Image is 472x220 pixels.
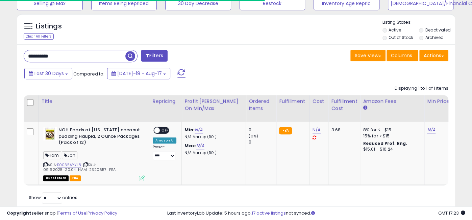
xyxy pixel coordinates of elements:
[153,137,176,144] div: Amazon AI
[331,127,355,133] div: 3.68
[279,127,292,134] small: FBA
[331,98,357,112] div: Fulfillment Cost
[42,98,147,105] div: Title
[249,133,258,139] small: (0%)
[391,52,412,59] span: Columns
[249,139,276,145] div: 0
[425,27,450,33] label: Deactivated
[350,50,386,61] button: Save View
[438,210,465,216] span: 2025-09-17 17:23 GMT
[184,151,241,155] p: N/A Markup (ROI)
[184,98,243,112] div: Profit [PERSON_NAME] on Min/Max
[249,98,273,112] div: Ordered Items
[249,127,276,133] div: 0
[58,210,86,216] a: Terms of Use
[160,128,171,133] span: OFF
[117,70,162,77] span: [DATE]-19 - Aug-17
[425,35,443,40] label: Archived
[43,175,69,181] span: All listings that are currently out of stock and unavailable for purchase on Amazon
[427,98,462,105] div: Min Price
[7,210,117,217] div: seller snap | |
[73,71,104,77] span: Compared to:
[279,98,306,105] div: Fulfillment
[196,142,204,149] a: N/A
[363,147,419,152] div: $15.01 - $16.24
[29,194,77,201] span: Show: entries
[88,210,117,216] a: Privacy Policy
[419,50,448,61] button: Actions
[34,70,64,77] span: Last 30 Days
[167,210,465,217] div: Last InventoryLab Update: 5 hours ago, not synced.
[313,127,321,133] a: N/A
[363,127,419,133] div: 8% for <= $15
[184,135,241,139] p: N/A Markup (ROI)
[389,27,401,33] label: Active
[389,35,413,40] label: Out of Stock
[43,127,145,180] div: ASIN:
[24,68,72,79] button: Last 30 Days
[427,127,435,133] a: N/A
[153,145,176,160] div: Preset:
[382,19,455,26] p: Listing States:
[107,68,170,79] button: [DATE]-19 - Aug-17
[58,127,141,148] b: NOH Foods of [US_STATE] coconut pudding Haupia, 2 Ounce Packages (Pack of 12)
[70,175,81,181] span: FBA
[153,98,179,105] div: Repricing
[43,162,116,172] span: | SKU: 09162025_20.04_HAM_2320657_FBA
[57,162,81,168] a: B0035AYYL8
[62,151,78,159] span: Jan
[36,22,62,31] h5: Listings
[141,50,167,62] button: Filters
[363,140,407,146] b: Reduced Prof. Rng.
[43,151,61,159] span: Ham
[184,127,195,133] b: Min:
[395,85,448,92] div: Displaying 1 to 1 of 1 items
[24,33,54,40] div: Clear All Filters
[195,127,203,133] a: N/A
[363,105,367,111] small: Amazon Fees.
[313,98,326,105] div: Cost
[363,133,419,139] div: 15% for > $15
[387,50,418,61] button: Columns
[83,163,88,167] i: Click to copy
[363,98,421,105] div: Amazon Fees
[252,210,286,216] a: 17 active listings
[184,142,196,149] b: Max:
[182,95,246,122] th: The percentage added to the cost of goods (COGS) that forms the calculator for Min & Max prices.
[43,163,48,167] i: Click to copy
[7,210,31,216] strong: Copyright
[43,127,57,140] img: 51KdU8ytfXL._SL40_.jpg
